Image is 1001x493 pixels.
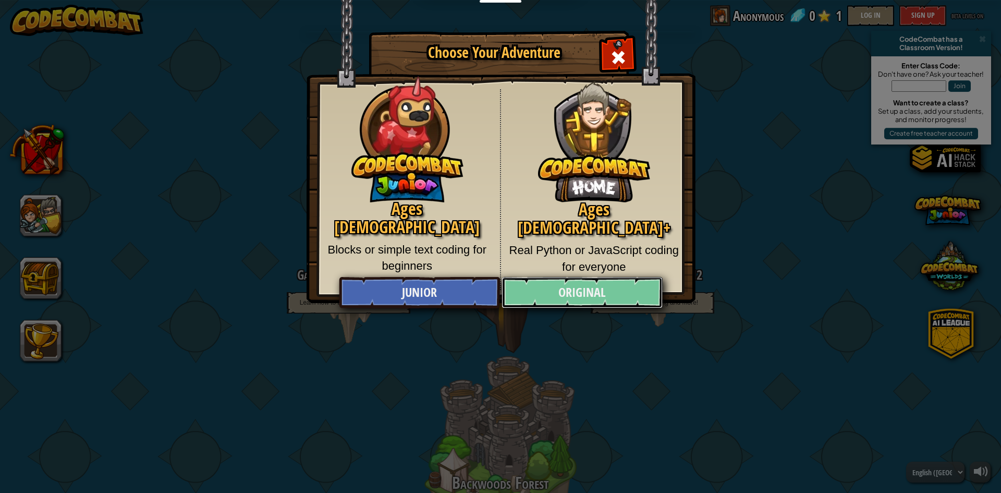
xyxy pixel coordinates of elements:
img: CodeCombat Junior hero character [351,69,463,202]
a: Junior [339,277,499,308]
h2: Ages [DEMOGRAPHIC_DATA] [322,200,492,236]
a: Original [502,277,662,308]
div: Close modal [602,40,634,73]
h2: Ages [DEMOGRAPHIC_DATA]+ [509,200,680,237]
p: Blocks or simple text coding for beginners [322,242,492,274]
img: CodeCombat Original hero character [538,65,650,202]
h1: Choose Your Adventure [387,45,601,61]
p: Real Python or JavaScript coding for everyone [509,242,680,275]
